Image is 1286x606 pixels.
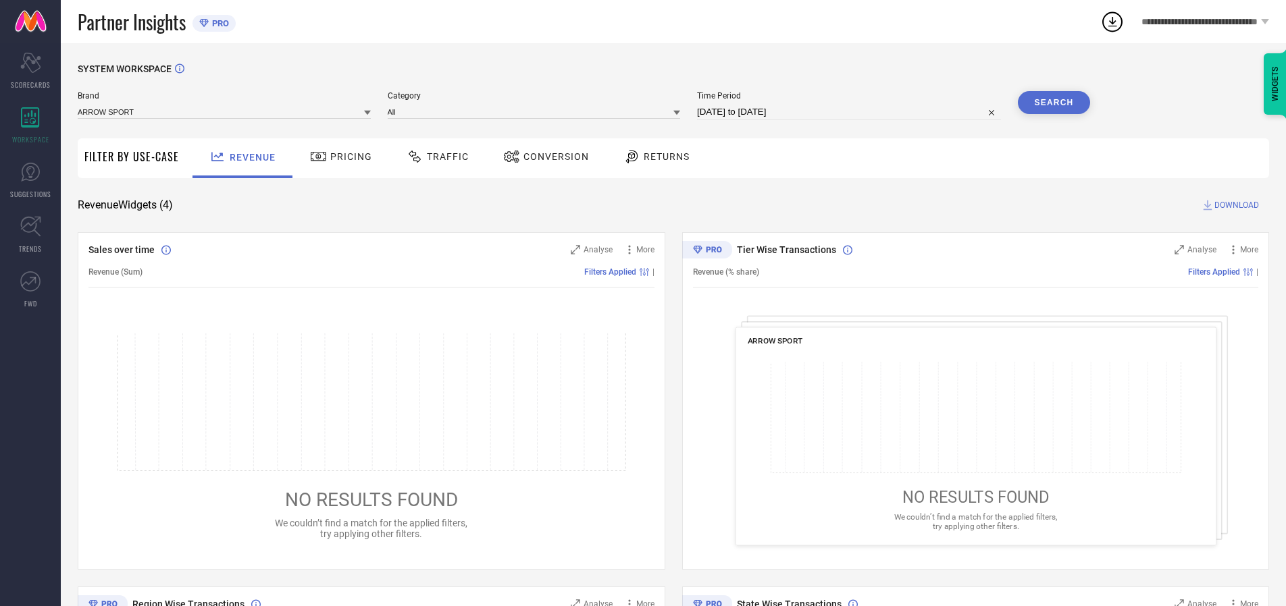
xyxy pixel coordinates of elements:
[275,518,467,539] span: We couldn’t find a match for the applied filters, try applying other filters.
[285,489,458,511] span: NO RESULTS FOUND
[78,91,371,101] span: Brand
[1100,9,1125,34] div: Open download list
[693,267,759,277] span: Revenue (% share)
[571,245,580,254] svg: Zoom
[894,512,1057,530] span: We couldn’t find a match for the applied filters, try applying other filters.
[84,148,179,165] span: Filter By Use-Case
[584,245,613,254] span: Analyse
[1214,198,1259,212] span: DOWNLOAD
[1256,267,1258,277] span: |
[584,267,636,277] span: Filters Applied
[902,488,1049,507] span: NO RESULTS FOUND
[330,151,372,162] span: Pricing
[19,244,42,254] span: TRENDS
[636,245,654,254] span: More
[427,151,469,162] span: Traffic
[1175,245,1184,254] svg: Zoom
[697,104,1001,120] input: Select time period
[682,241,732,261] div: Premium
[12,134,49,144] span: WORKSPACE
[737,244,836,255] span: Tier Wise Transactions
[230,152,276,163] span: Revenue
[697,91,1001,101] span: Time Period
[523,151,589,162] span: Conversion
[747,336,802,346] span: ARROW SPORT
[88,244,155,255] span: Sales over time
[652,267,654,277] span: |
[78,198,173,212] span: Revenue Widgets ( 4 )
[1188,267,1240,277] span: Filters Applied
[388,91,681,101] span: Category
[24,298,37,308] span: FWD
[1187,245,1216,254] span: Analyse
[78,63,172,74] span: SYSTEM WORKSPACE
[11,80,51,90] span: SCORECARDS
[1018,91,1091,114] button: Search
[78,8,186,36] span: Partner Insights
[644,151,690,162] span: Returns
[1240,245,1258,254] span: More
[88,267,143,277] span: Revenue (Sum)
[10,189,51,199] span: SUGGESTIONS
[209,18,229,28] span: PRO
